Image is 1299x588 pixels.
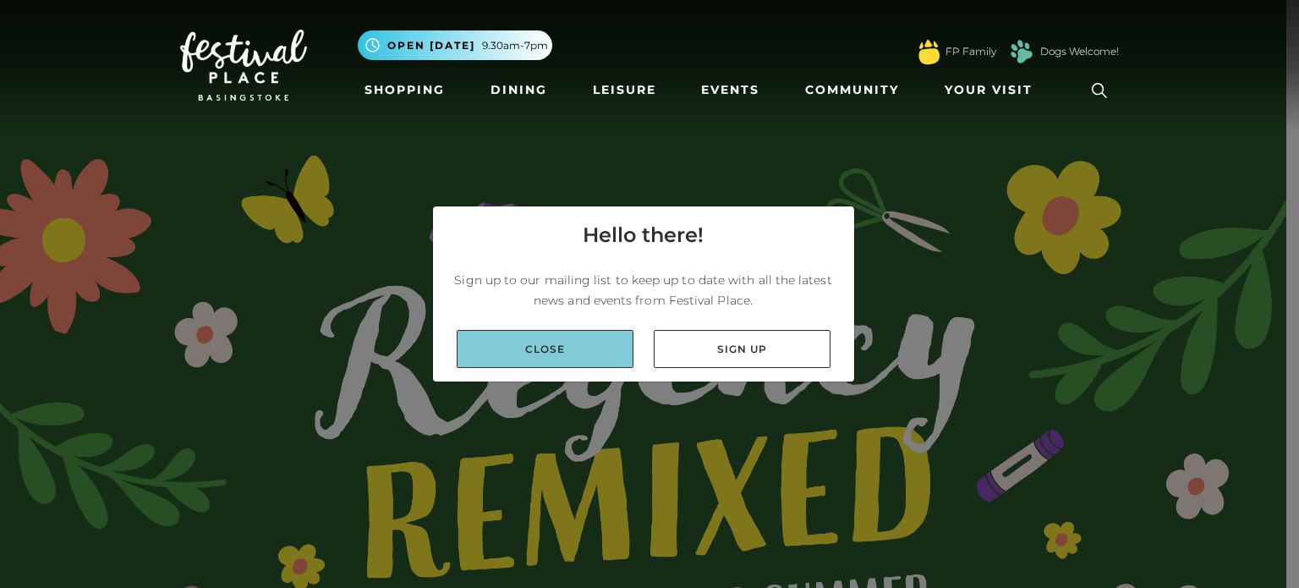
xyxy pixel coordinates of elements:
[583,220,704,250] h4: Hello there!
[387,38,475,53] span: Open [DATE]
[945,81,1033,99] span: Your Visit
[798,74,906,106] a: Community
[654,330,830,368] a: Sign up
[457,330,633,368] a: Close
[447,270,841,310] p: Sign up to our mailing list to keep up to date with all the latest news and events from Festival ...
[586,74,663,106] a: Leisure
[482,38,548,53] span: 9.30am-7pm
[1040,44,1119,59] a: Dogs Welcome!
[484,74,554,106] a: Dining
[180,30,307,101] img: Festival Place Logo
[694,74,766,106] a: Events
[358,30,552,60] button: Open [DATE] 9.30am-7pm
[938,74,1048,106] a: Your Visit
[945,44,996,59] a: FP Family
[358,74,452,106] a: Shopping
